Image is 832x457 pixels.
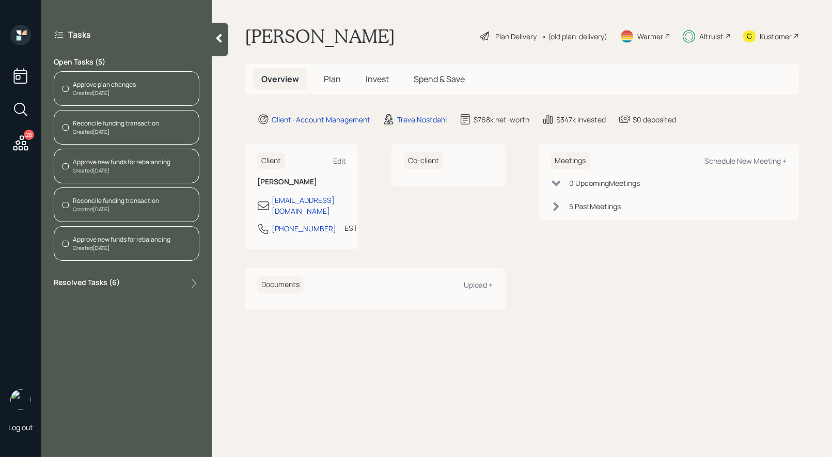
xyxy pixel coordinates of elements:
span: Plan [324,73,341,85]
div: Upload + [464,280,493,290]
div: EST [344,223,357,233]
div: Approve new funds for rebalancing [73,157,170,167]
div: Kustomer [760,31,792,42]
div: Created [DATE] [73,89,136,97]
div: Created [DATE] [73,128,159,136]
div: Schedule New Meeting + [704,156,787,166]
label: Open Tasks ( 5 ) [54,57,199,67]
div: $0 deposited [633,114,676,125]
div: Plan Delivery [495,31,537,42]
div: 0 Upcoming Meeting s [570,178,640,188]
div: • (old plan-delivery) [542,31,607,42]
h6: Co-client [404,152,443,169]
div: Client · Account Management [272,114,370,125]
div: Reconcile funding transaction [73,119,159,128]
div: Created [DATE] [73,244,170,252]
h1: [PERSON_NAME] [245,25,395,48]
span: Spend & Save [414,73,465,85]
h6: Client [257,152,285,169]
div: [PHONE_NUMBER] [272,223,336,234]
div: Created [DATE] [73,206,159,213]
h6: Meetings [551,152,590,169]
div: Approve new funds for rebalancing [73,235,170,244]
span: Overview [261,73,299,85]
div: 5 Past Meeting s [570,201,621,212]
h6: [PERSON_NAME] [257,178,346,186]
div: Warmer [637,31,663,42]
div: $768k net-worth [474,114,529,125]
label: Tasks [68,29,91,40]
div: [EMAIL_ADDRESS][DOMAIN_NAME] [272,195,346,216]
div: Reconcile funding transaction [73,196,159,206]
div: Approve plan changes [73,80,136,89]
div: Log out [8,422,33,432]
div: Treva Nostdahl [397,114,447,125]
img: treva-nostdahl-headshot.png [10,389,31,410]
span: Invest [366,73,389,85]
div: 28 [24,130,34,140]
h6: Documents [257,276,304,293]
div: Altruist [699,31,724,42]
div: Edit [333,156,346,166]
div: Created [DATE] [73,167,170,175]
div: $347k invested [556,114,606,125]
label: Resolved Tasks ( 6 ) [54,277,120,290]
